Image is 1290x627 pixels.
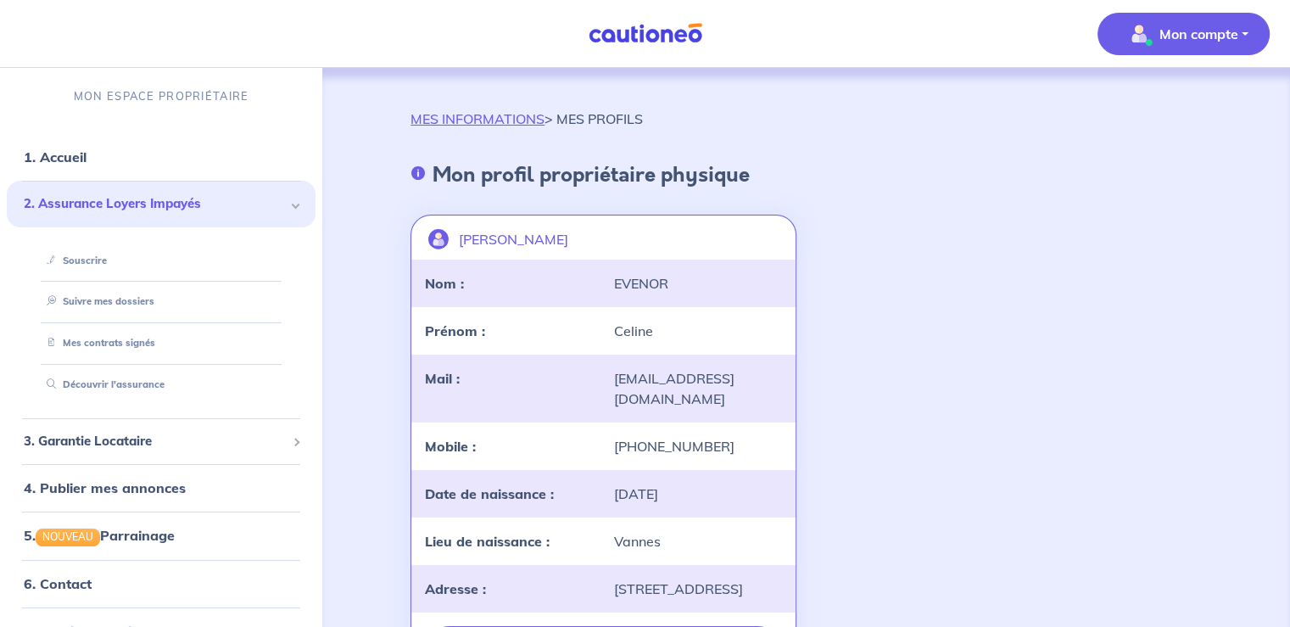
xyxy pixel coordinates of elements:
strong: Lieu de naissance : [425,533,550,550]
button: illu_account_valid_menu.svgMon compte [1097,13,1270,55]
strong: Mobile : [425,438,476,455]
p: Mon compte [1159,24,1238,44]
img: illu_account.svg [428,229,449,249]
a: 5.NOUVEAUParrainage [24,527,175,544]
div: [PHONE_NUMBER] [603,436,791,456]
div: [STREET_ADDRESS] [603,579,791,599]
a: MES INFORMATIONS [410,110,544,127]
img: Cautioneo [582,23,709,44]
strong: Prénom : [425,322,485,339]
strong: Mail : [425,370,460,387]
p: MON ESPACE PROPRIÉTAIRE [74,88,249,104]
h4: Mon profil propriétaire physique [433,163,750,188]
a: Suivre mes dossiers [40,295,154,307]
a: 6. Contact [24,575,92,592]
div: [EMAIL_ADDRESS][DOMAIN_NAME] [603,368,791,409]
p: > MES PROFILS [410,109,643,129]
strong: Nom : [425,275,464,292]
p: [PERSON_NAME] [459,229,568,249]
div: 1. Accueil [7,140,316,174]
a: 4. Publier mes annonces [24,479,186,496]
div: Découvrir l'assurance [27,371,295,399]
div: EVENOR [603,273,791,294]
img: illu_account_valid_menu.svg [1125,20,1153,48]
div: Suivre mes dossiers [27,288,295,316]
span: 3. Garantie Locataire [24,432,286,451]
a: Mes contrats signés [40,337,155,349]
div: 5.NOUVEAUParrainage [7,518,316,552]
strong: Adresse : [425,580,486,597]
div: [DATE] [603,484,791,504]
span: 2. Assurance Loyers Impayés [24,194,286,214]
div: 6. Contact [7,567,316,601]
a: 1. Accueil [24,148,87,165]
div: Mes contrats signés [27,329,295,357]
div: Celine [603,321,791,341]
div: 4. Publier mes annonces [7,471,316,505]
div: 3. Garantie Locataire [7,425,316,458]
div: Souscrire [27,247,295,275]
strong: Date de naissance : [425,485,554,502]
div: 2. Assurance Loyers Impayés [7,181,316,227]
div: Vannes [603,531,791,551]
a: Découvrir l'assurance [40,378,165,390]
a: Souscrire [40,255,107,266]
